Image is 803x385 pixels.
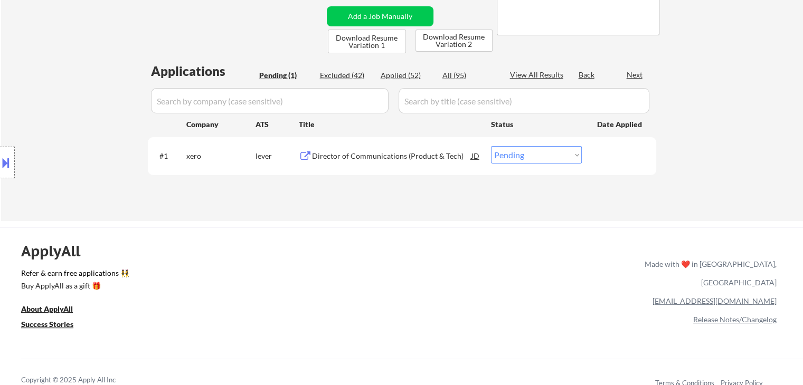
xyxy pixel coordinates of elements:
div: Company [186,119,256,130]
div: All (95) [442,70,495,81]
div: View All Results [510,70,566,80]
div: Back [579,70,596,80]
a: About ApplyAll [21,304,88,317]
div: Status [491,114,582,133]
div: ATS [256,119,299,130]
input: Search by company (case sensitive) [151,88,389,113]
div: Applied (52) [381,70,433,81]
u: Success Stories [21,320,73,329]
button: Add a Job Manually [327,6,433,26]
div: Excluded (42) [320,70,373,81]
a: Refer & earn free applications 👯‍♀️ [21,269,424,281]
input: Search by title (case sensitive) [399,88,649,113]
u: About ApplyAll [21,304,73,313]
div: JD [470,146,481,165]
div: Date Applied [597,119,644,130]
a: [EMAIL_ADDRESS][DOMAIN_NAME] [653,296,777,305]
div: Applications [151,65,256,78]
div: xero [186,151,256,161]
a: Release Notes/Changelog [693,315,777,324]
a: Buy ApplyAll as a gift 🎁 [21,281,127,294]
a: Success Stories [21,319,88,332]
div: Made with ❤️ in [GEOGRAPHIC_DATA], [GEOGRAPHIC_DATA] [640,255,777,292]
button: Download Resume Variation 2 [415,30,493,52]
div: Director of Communications (Product & Tech) [312,151,471,161]
div: Buy ApplyAll as a gift 🎁 [21,282,127,290]
div: Next [627,70,644,80]
div: Pending (1) [259,70,312,81]
button: Download Resume Variation 1 [328,30,406,53]
div: lever [256,151,299,161]
div: Title [299,119,481,130]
